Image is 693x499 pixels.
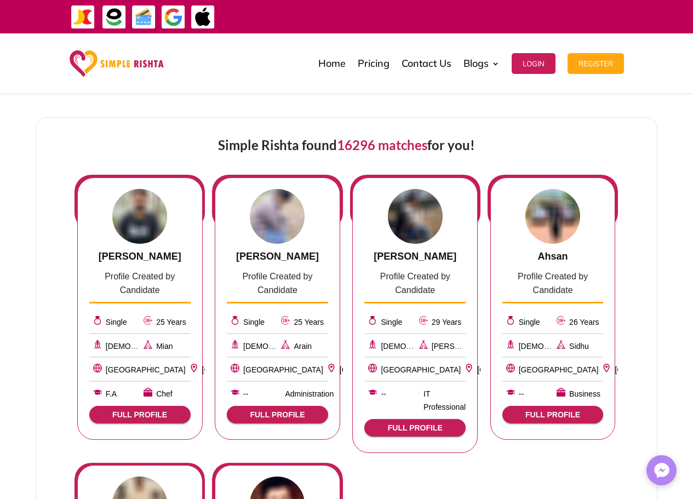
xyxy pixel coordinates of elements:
span: 29 Years [432,318,462,326]
span: [GEOGRAPHIC_DATA] [340,365,420,374]
span: 25 Years [294,318,324,326]
button: FULL PROFILE [89,406,191,423]
span: FULL PROFILE [373,423,457,432]
span: [DEMOGRAPHIC_DATA] [381,342,467,351]
button: Login [512,53,555,74]
span: [GEOGRAPHIC_DATA] [477,365,557,374]
span: [PERSON_NAME] [432,342,495,351]
span: [DEMOGRAPHIC_DATA] [519,342,605,351]
a: Blogs [463,36,500,91]
span: FULL PROFILE [236,410,319,419]
span: Single [243,318,265,326]
img: EasyPaisa-icon [102,5,127,30]
a: Contact Us [402,36,451,91]
span: Mian [156,342,173,351]
img: GooglePay-icon [161,5,186,30]
span: [DEMOGRAPHIC_DATA] [106,342,192,351]
span: [GEOGRAPHIC_DATA] [519,365,599,374]
span: [GEOGRAPHIC_DATA] [243,365,323,374]
span: IT Professional [423,388,466,414]
img: Credit Cards [131,5,156,30]
span: Sidhu [569,342,589,351]
img: JazzCash-icon [71,5,95,30]
span: [DEMOGRAPHIC_DATA] [243,342,329,351]
span: [GEOGRAPHIC_DATA] [106,365,186,374]
img: f8DME1ZzVZlYfEAAAAASUVORK5CYII= [388,189,443,244]
span: Profile Created by Candidate [518,272,588,295]
span: Business [569,388,600,401]
span: [PERSON_NAME] [99,251,181,262]
span: Single [519,318,540,326]
a: Login [512,36,555,91]
img: ApplePay-icon [191,5,215,30]
img: Messenger [651,460,673,481]
span: Single [106,318,127,326]
span: Chef [156,388,173,401]
a: Register [568,36,624,91]
span: F.A [106,388,117,401]
a: Home [318,36,346,91]
a: Pricing [358,36,390,91]
span: 16296 matches [337,137,427,153]
span: FULL PROFILE [98,410,182,419]
span: [PERSON_NAME] [374,251,456,262]
span: FULL PROFILE [511,410,595,419]
span: 26 Years [569,318,599,326]
span: Profile Created by Candidate [242,272,312,295]
span: Profile Created by Candidate [380,272,450,295]
span: [GEOGRAPHIC_DATA] [381,365,461,374]
span: -- [519,388,524,401]
button: FULL PROFILE [502,406,604,423]
span: Administration [285,388,334,401]
span: -- [381,388,386,401]
button: Register [568,53,624,74]
span: [PERSON_NAME] [236,251,319,262]
span: [GEOGRAPHIC_DATA] [202,365,282,374]
span: Simple Rishta found for you! [218,137,475,153]
span: 25 Years [156,318,186,326]
span: Ahsan [538,251,568,262]
span: Arain [294,342,312,351]
span: -- [243,388,248,401]
img: DAAAAAASUVORK5CYII= [525,189,580,244]
span: Single [381,318,402,326]
img: wNE13iPBuV+LQAAAABJRU5ErkJggg== [250,189,305,244]
button: FULL PROFILE [364,419,466,437]
span: Profile Created by Candidate [105,272,175,295]
button: FULL PROFILE [227,406,328,423]
img: V0AAAAASUVORK5CYII= [112,189,167,244]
